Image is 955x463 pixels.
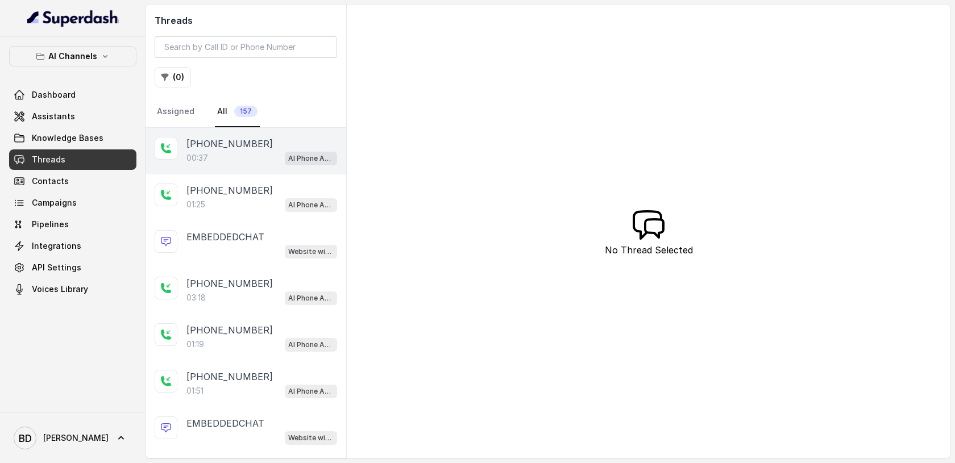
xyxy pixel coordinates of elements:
button: AI Channels [9,46,136,66]
a: Knowledge Bases [9,128,136,148]
p: EMBEDDEDCHAT [186,230,264,244]
span: Integrations [32,240,81,252]
p: Website widget [288,246,334,257]
span: Campaigns [32,197,77,208]
p: [PHONE_NUMBER] [186,370,273,383]
p: 01:25 [186,199,205,210]
span: [PERSON_NAME] [43,432,109,444]
a: Threads [9,149,136,170]
p: Website widget [288,432,334,444]
a: Pipelines [9,214,136,235]
h2: Threads [155,14,337,27]
a: API Settings [9,257,136,278]
text: BD [19,432,32,444]
span: Dashboard [32,89,76,101]
span: Pipelines [32,219,69,230]
button: (0) [155,67,191,87]
p: 03:18 [186,292,206,303]
p: AI Phone Assistant [288,386,334,397]
p: AI Phone Assistant [288,339,334,351]
p: [PHONE_NUMBER] [186,323,273,337]
span: Assistants [32,111,75,122]
nav: Tabs [155,97,337,127]
p: [PHONE_NUMBER] [186,277,273,290]
a: All157 [215,97,260,127]
p: AI Phone Assistant [288,199,334,211]
span: 157 [234,106,258,117]
a: [PERSON_NAME] [9,422,136,454]
p: [PHONE_NUMBER] [186,183,273,197]
p: AI Phone Assistant [288,153,334,164]
p: 01:19 [186,339,204,350]
p: AI Channels [48,49,97,63]
span: Threads [32,154,65,165]
a: Assigned [155,97,197,127]
p: 01:51 [186,385,204,397]
a: Campaigns [9,193,136,213]
p: AI Phone Assistant [288,293,334,304]
p: 00:37 [186,152,208,164]
a: Contacts [9,171,136,191]
span: Knowledge Bases [32,132,103,144]
img: light.svg [27,9,119,27]
span: Voices Library [32,283,88,295]
p: No Thread Selected [605,243,693,257]
p: [PHONE_NUMBER] [186,137,273,151]
span: Contacts [32,176,69,187]
span: API Settings [32,262,81,273]
a: Integrations [9,236,136,256]
a: Voices Library [9,279,136,299]
p: EMBEDDEDCHAT [186,416,264,430]
input: Search by Call ID or Phone Number [155,36,337,58]
a: Assistants [9,106,136,127]
a: Dashboard [9,85,136,105]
